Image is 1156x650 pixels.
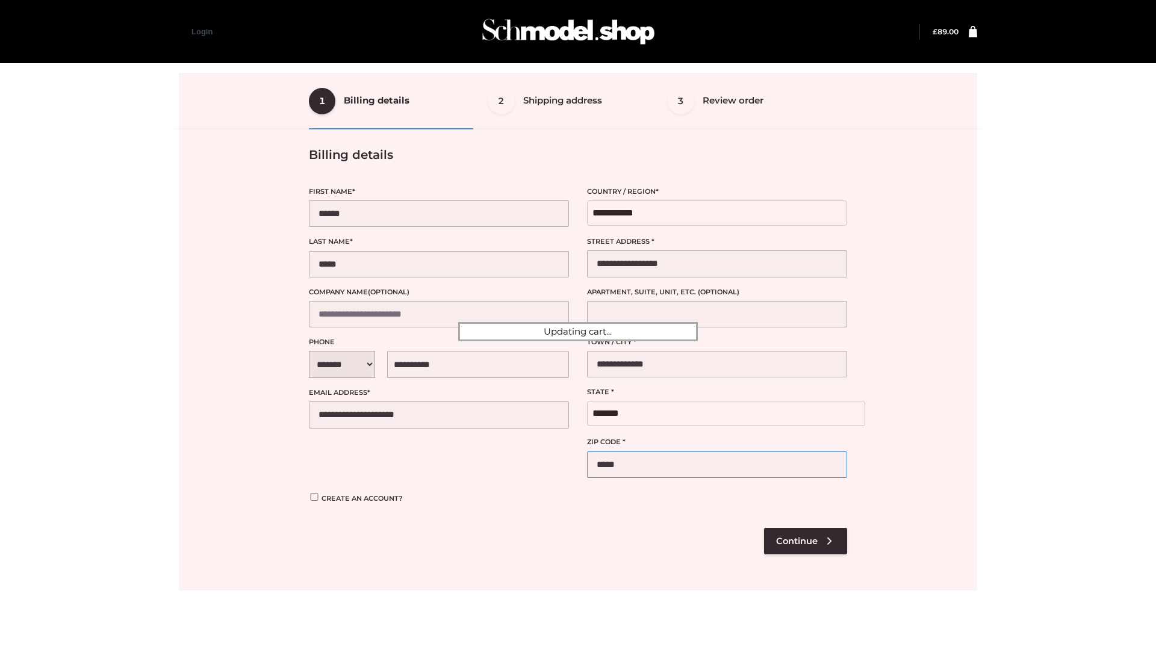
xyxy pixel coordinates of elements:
div: Updating cart... [458,322,698,341]
img: Schmodel Admin 964 [478,8,659,55]
span: £ [933,27,937,36]
a: £89.00 [933,27,959,36]
a: Login [191,27,213,36]
bdi: 89.00 [933,27,959,36]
